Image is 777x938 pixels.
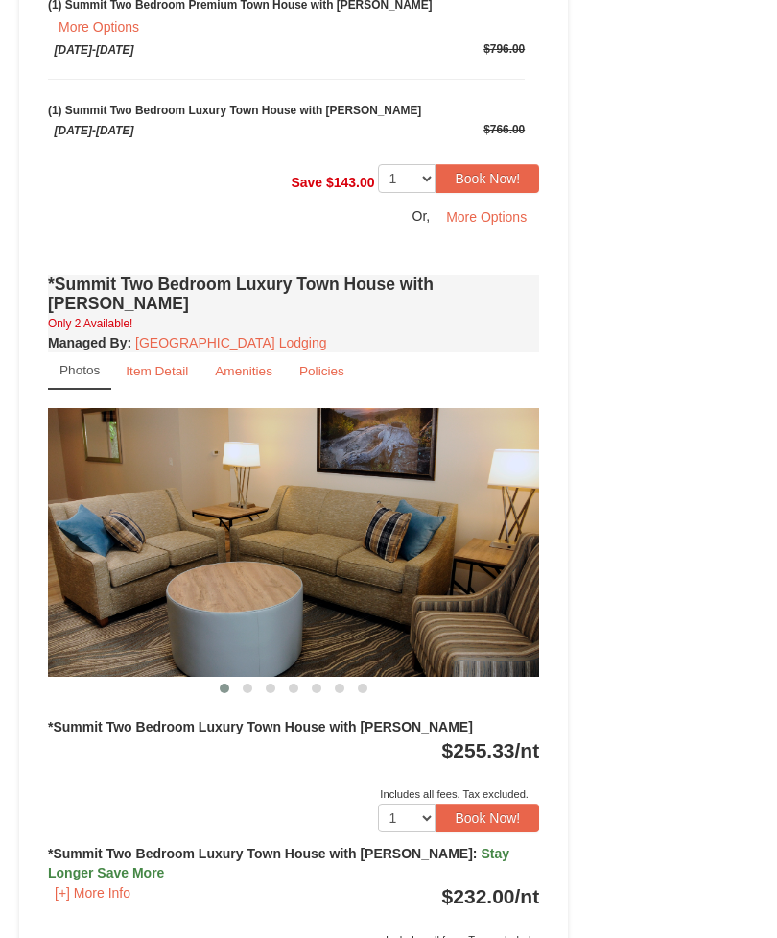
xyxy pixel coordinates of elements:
[48,882,137,903] button: [+] More Info
[291,174,322,189] span: Save
[48,275,539,313] h4: *Summit Two Bedroom Luxury Town House with [PERSON_NAME]
[442,739,540,761] strong: $255.33
[48,846,509,880] span: Stay Longer Save More
[48,14,150,39] button: More Options
[515,885,540,907] span: /nt
[48,784,539,804] div: Includes all fees. Tax excluded.
[326,174,375,189] span: $143.00
[48,352,111,390] a: Photos
[483,42,525,56] span: $796.00
[434,203,539,231] button: More Options
[48,719,473,734] strong: *Summit Two Bedroom Luxury Town House with [PERSON_NAME]
[48,317,132,330] small: Only 2 Available!
[287,352,357,390] a: Policies
[126,364,188,378] small: Item Detail
[55,124,134,137] span: [DATE]-[DATE]
[113,352,200,390] a: Item Detail
[436,164,539,193] button: Book Now!
[215,364,272,378] small: Amenities
[48,79,525,137] small: (1) Summit Two Bedroom Luxury Town House with [PERSON_NAME]
[59,363,100,377] small: Photos
[48,335,127,350] span: Managed By
[55,43,134,57] span: [DATE]-[DATE]
[135,335,326,350] a: [GEOGRAPHIC_DATA] Lodging
[48,408,539,677] img: 18876286-100-69a3cbf2.png
[202,352,285,390] a: Amenities
[483,123,525,136] span: $766.00
[48,846,509,880] strong: *Summit Two Bedroom Luxury Town House with [PERSON_NAME]
[48,335,131,350] strong: :
[299,364,344,378] small: Policies
[412,208,431,224] span: Or,
[515,739,540,761] span: /nt
[442,885,515,907] span: $232.00
[473,846,478,861] span: :
[436,804,539,832] button: Book Now!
